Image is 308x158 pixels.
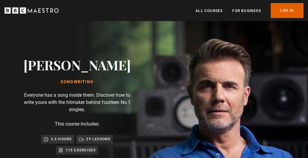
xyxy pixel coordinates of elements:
a: All Courses [196,8,223,14]
p: Everyone has a song inside them. Discover how to write yours with the hitmaker behind fourteen No... [19,92,135,113]
h2: [PERSON_NAME] [23,57,131,72]
a: Log In [271,3,303,18]
p: This course includes: [55,120,100,128]
a: For business [232,8,261,14]
nav: Primary [196,3,303,18]
svg: BBC Maestro [5,6,59,15]
h1: Songwriting [23,80,131,84]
